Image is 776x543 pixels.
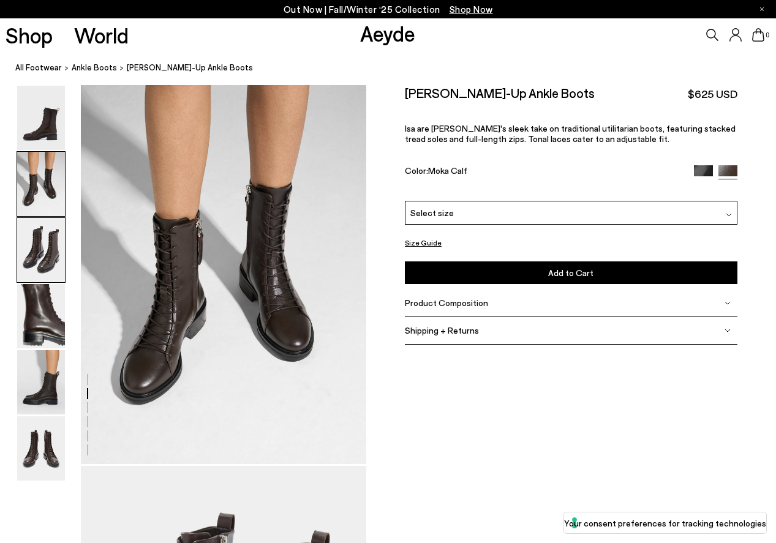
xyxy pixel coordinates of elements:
[764,32,770,39] span: 0
[410,206,454,219] span: Select size
[17,416,65,481] img: Isa Lace-Up Ankle Boots - Image 6
[548,268,593,278] span: Add to Cart
[752,28,764,42] a: 0
[17,152,65,216] img: Isa Lace-Up Ankle Boots - Image 2
[405,123,736,144] span: Isa are [PERSON_NAME]'s sleek take on traditional utilitarian boots, featuring stacked tread sole...
[450,4,493,15] span: Navigate to /collections/new-in
[428,165,467,176] span: Moka Calf
[17,218,65,282] img: Isa Lace-Up Ankle Boots - Image 3
[72,61,117,74] a: ankle boots
[564,517,766,530] label: Your consent preferences for tracking technologies
[405,85,595,100] h2: [PERSON_NAME]-Up Ankle Boots
[725,328,731,334] img: svg%3E
[725,300,731,306] img: svg%3E
[127,61,253,74] span: [PERSON_NAME]-Up Ankle Boots
[284,2,493,17] p: Out Now | Fall/Winter ‘25 Collection
[405,235,442,250] button: Size Guide
[72,62,117,72] span: ankle boots
[405,261,737,284] button: Add to Cart
[405,325,479,335] span: Shipping + Returns
[17,350,65,414] img: Isa Lace-Up Ankle Boots - Image 5
[15,51,776,85] nav: breadcrumb
[726,212,732,218] img: svg%3E
[360,20,415,46] a: Aeyde
[405,165,683,179] div: Color:
[17,86,65,150] img: Isa Lace-Up Ankle Boots - Image 1
[688,86,737,102] span: $625 USD
[17,284,65,348] img: Isa Lace-Up Ankle Boots - Image 4
[564,512,766,533] button: Your consent preferences for tracking technologies
[74,24,129,46] a: World
[6,24,53,46] a: Shop
[15,61,62,74] a: All Footwear
[405,298,488,308] span: Product Composition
